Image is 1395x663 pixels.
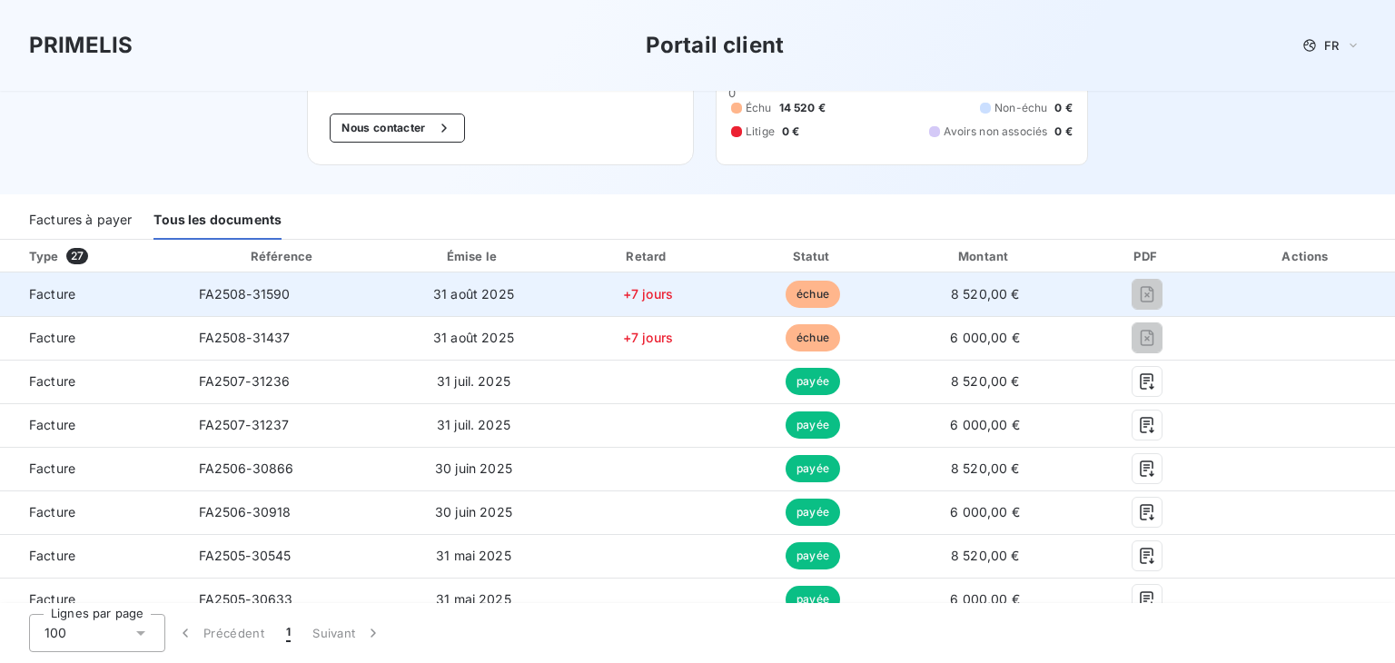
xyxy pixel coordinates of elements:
div: Référence [251,249,312,263]
span: 100 [45,624,66,642]
span: 0 € [782,124,799,140]
span: Échu [746,100,772,116]
div: Émise le [386,247,560,265]
span: 31 juil. 2025 [437,417,510,432]
span: FA2507-31236 [199,373,291,389]
span: Facture [15,285,170,303]
div: Tous les documents [153,202,282,240]
button: 1 [275,614,302,652]
span: payée [786,499,840,526]
span: 0 € [1054,100,1072,116]
span: 8 520,00 € [951,373,1020,389]
span: Avoirs non associés [944,124,1047,140]
span: payée [786,542,840,569]
button: Suivant [302,614,393,652]
span: Facture [15,503,170,521]
span: 27 [66,248,88,264]
button: Précédent [165,614,275,652]
span: FA2506-30918 [199,504,292,520]
span: 0 [728,85,736,100]
span: Facture [15,329,170,347]
span: payée [786,368,840,395]
span: 0 € [1054,124,1072,140]
span: 30 juin 2025 [435,460,512,476]
span: +7 jours [623,286,673,302]
div: PDF [1080,247,1215,265]
span: 8 520,00 € [951,460,1020,476]
span: 31 mai 2025 [436,548,511,563]
span: FA2508-31590 [199,286,291,302]
div: Factures à payer [29,202,132,240]
span: 8 520,00 € [951,286,1020,302]
span: FA2505-30545 [199,548,292,563]
span: Facture [15,460,170,478]
div: Type [18,247,181,265]
span: Facture [15,372,170,391]
span: 6 000,00 € [950,417,1020,432]
span: payée [786,586,840,613]
span: FA2505-30633 [199,591,293,607]
span: 8 520,00 € [951,548,1020,563]
span: 31 juil. 2025 [437,373,510,389]
span: Facture [15,590,170,609]
span: 30 juin 2025 [435,504,512,520]
span: échue [786,281,840,308]
div: Actions [1222,247,1391,265]
span: 14 520 € [779,100,826,116]
h3: Portail client [646,29,784,62]
span: FA2507-31237 [199,417,290,432]
span: Non-échu [994,100,1047,116]
span: 6 000,00 € [950,330,1020,345]
span: payée [786,411,840,439]
span: FR [1324,38,1339,53]
div: Retard [568,247,727,265]
span: 1 [286,624,291,642]
span: +7 jours [623,330,673,345]
h3: PRIMELIS [29,29,133,62]
span: Litige [746,124,775,140]
span: échue [786,324,840,351]
span: FA2506-30866 [199,460,294,476]
div: Montant [898,247,1073,265]
span: Facture [15,547,170,565]
span: 31 mai 2025 [436,591,511,607]
button: Nous contacter [330,114,464,143]
span: FA2508-31437 [199,330,291,345]
span: 6 000,00 € [950,504,1020,520]
span: Facture [15,416,170,434]
span: payée [786,455,840,482]
span: 31 août 2025 [433,286,514,302]
span: 6 000,00 € [950,591,1020,607]
span: 31 août 2025 [433,330,514,345]
div: Statut [735,247,890,265]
